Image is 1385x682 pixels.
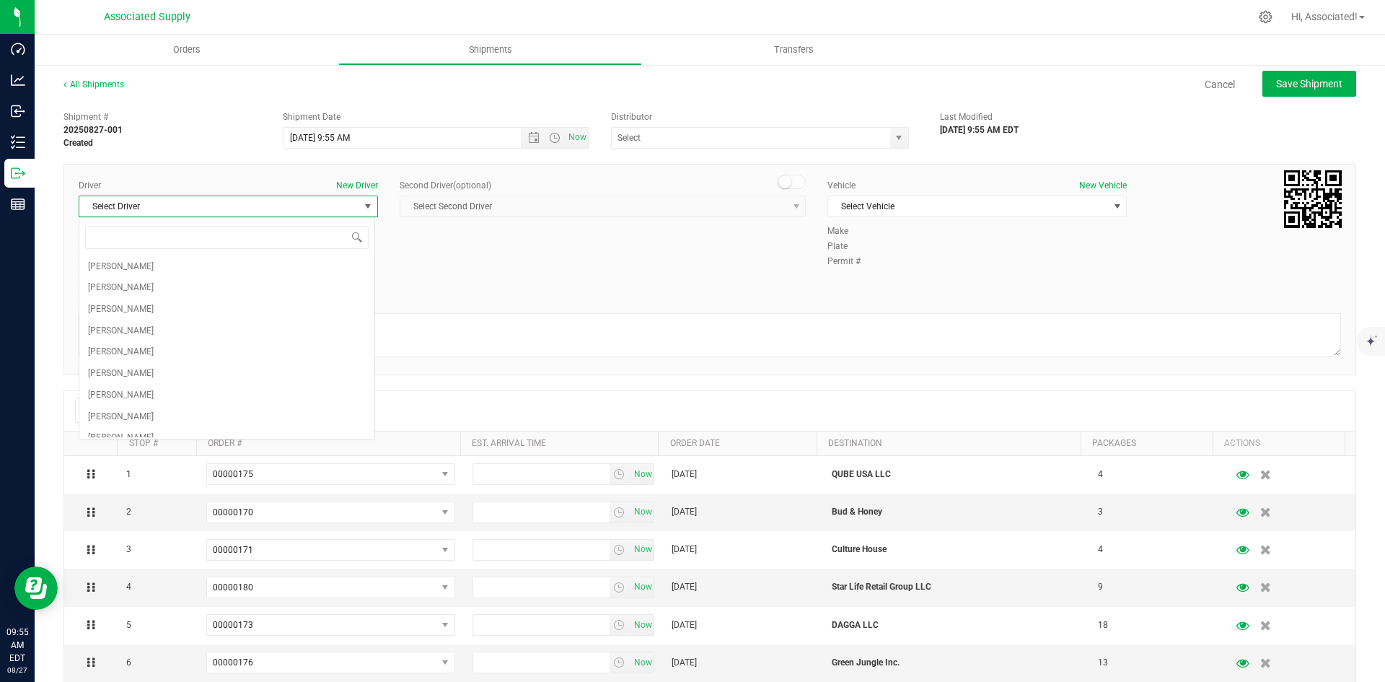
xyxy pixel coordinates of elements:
span: select [630,464,654,484]
p: 09:55 AM EDT [6,626,28,665]
a: Transfers [642,35,946,65]
a: Shipments [338,35,642,65]
a: Destination [828,438,882,448]
span: 1 [126,468,131,481]
inline-svg: Dashboard [11,42,25,56]
inline-svg: Inbound [11,104,25,118]
span: select [359,196,377,217]
span: Shipments [449,43,532,56]
span: Set Current date [630,652,655,673]
span: Select Vehicle [828,196,1108,217]
button: New Driver [336,179,378,192]
qrcode: 20250827-001 [1284,170,1342,228]
a: Order date [670,438,720,448]
span: (optional) [453,180,491,191]
p: Star Life Retail Group LLC [832,580,1081,594]
span: 9 [1098,580,1103,594]
span: 00000176 [213,657,253,668]
span: [PERSON_NAME] [88,322,154,341]
p: Green Jungle Inc. [832,656,1081,670]
span: 3 [1098,505,1103,519]
span: Set Current date [630,502,655,523]
span: Set Current date [566,127,590,148]
span: select [610,540,630,560]
span: Select Driver [79,196,359,217]
span: Open the date view [522,132,546,144]
span: [PERSON_NAME] [88,300,154,319]
label: Driver [79,179,101,192]
span: 00000170 [213,507,253,517]
iframe: Resource center [14,567,58,610]
span: 00000180 [213,582,253,593]
span: [DATE] [672,580,697,594]
span: 4 [1098,543,1103,556]
img: Scan me! [1284,170,1342,228]
a: Order # [208,438,242,448]
span: select [630,577,654,598]
span: 00000173 [213,620,253,630]
a: Cancel [1205,77,1235,92]
strong: 20250827-001 [63,125,123,135]
span: 5 [126,618,131,632]
a: Est. arrival time [472,438,546,448]
inline-svg: Inventory [11,135,25,149]
span: select [436,540,454,560]
button: New Vehicle [1079,179,1127,192]
th: Actions [1213,432,1345,456]
span: Save Shipment [1276,78,1342,89]
inline-svg: Analytics [11,73,25,87]
span: 00000171 [213,545,253,555]
span: Transfers [755,43,833,56]
a: Orders [35,35,338,65]
span: [PERSON_NAME] [88,408,154,427]
button: Add an Order/Stop [75,398,188,423]
span: 4 [126,580,131,594]
span: 6 [126,656,131,670]
label: Make [827,224,871,237]
span: [DATE] [672,468,697,481]
inline-svg: Outbound [11,166,25,180]
label: Distributor [611,110,652,123]
span: [PERSON_NAME] [88,386,154,405]
span: Set Current date [630,615,655,636]
span: Set Current date [630,539,655,560]
span: select [610,577,630,598]
span: [PERSON_NAME] [88,258,154,276]
span: Orders [154,43,220,56]
span: select [610,502,630,523]
span: select [630,502,654,523]
strong: [DATE] 9:55 AM EDT [940,125,1019,135]
inline-svg: Reports [11,197,25,211]
label: Last Modified [940,110,993,123]
div: Manage settings [1257,10,1275,24]
span: select [436,502,454,523]
p: DAGGA LLC [832,618,1081,632]
span: 18 [1098,618,1108,632]
span: Open the time view [542,132,567,144]
a: Packages [1092,438,1136,448]
span: Hi, Associated! [1291,11,1358,22]
span: [DATE] [672,543,697,556]
span: [PERSON_NAME] [88,429,154,447]
p: Culture House [832,543,1081,556]
span: select [610,464,630,484]
span: Shipment # [63,110,261,123]
label: Shipment Date [283,110,340,123]
span: select [436,652,454,673]
p: QUBE USA LLC [832,468,1081,481]
input: Select [612,128,881,148]
span: 13 [1098,656,1108,670]
a: Stop # [129,438,158,448]
p: Bud & Honey [832,505,1081,519]
span: Associated Supply [104,11,190,23]
strong: Created [63,138,93,148]
label: Permit # [827,255,871,268]
span: select [630,615,654,635]
span: 3 [126,543,131,556]
span: select [436,464,454,484]
span: select [610,615,630,635]
span: select [630,540,654,560]
span: [DATE] [672,656,697,670]
span: 00000175 [213,469,253,479]
label: Second Driver [400,179,491,192]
